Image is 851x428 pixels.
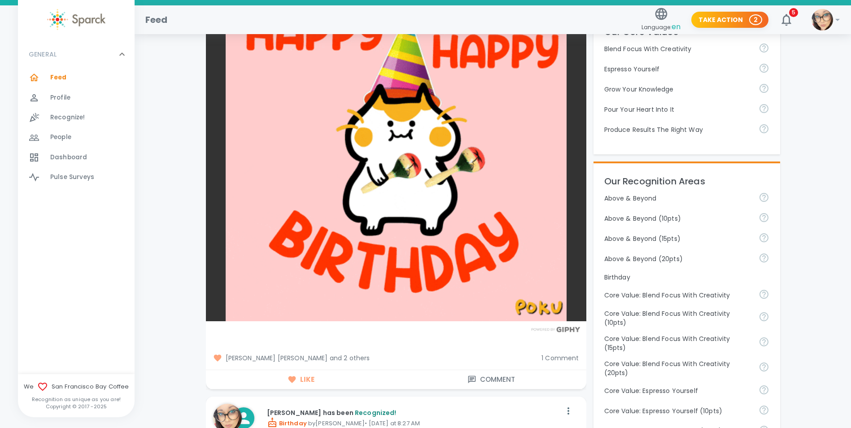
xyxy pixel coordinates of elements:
p: Blend Focus With Creativity [604,44,751,53]
p: Core Value: Blend Focus With Creativity (20pts) [604,359,751,377]
p: Produce Results The Right Way [604,125,751,134]
p: GENERAL [29,50,57,59]
p: 2 [754,15,758,24]
p: Birthday [604,273,769,282]
button: Take Action 2 [691,12,768,28]
svg: Follow your curiosity and learn together [759,83,769,94]
span: Profile [50,93,70,102]
svg: Come to work to make a difference in your own way [759,103,769,114]
button: 5 [776,9,797,31]
p: Copyright © 2017 - 2025 [18,403,135,410]
button: Language:en [638,4,684,36]
p: Recognition as unique as you are! [18,396,135,403]
p: [PERSON_NAME] has been [267,408,561,417]
a: Pulse Surveys [18,167,135,187]
p: Pour Your Heart Into It [604,105,751,114]
span: Language: [642,21,681,33]
svg: Find success working together and doing the right thing [759,123,769,134]
a: Profile [18,88,135,108]
img: Sparck logo [47,9,105,30]
svg: Share your voice and your ideas [759,384,769,395]
p: Core Value: Blend Focus With Creativity [604,291,751,300]
span: We San Francisco Bay Coffee [18,381,135,392]
p: Grow Your Knowledge [604,85,751,94]
h1: Feed [145,13,168,27]
svg: Achieve goals today and innovate for tomorrow [759,43,769,53]
svg: For going above and beyond! [759,212,769,223]
svg: Share your voice and your ideas [759,63,769,74]
span: Pulse Surveys [50,173,94,182]
a: Recognize! [18,108,135,127]
svg: Achieve goals today and innovate for tomorrow [759,289,769,300]
p: Core Value: Espresso Yourself (10pts) [604,406,751,415]
span: Birthday [267,419,307,428]
svg: For going above and beyond! [759,253,769,263]
a: Dashboard [18,148,135,167]
svg: Share your voice and your ideas [759,405,769,415]
svg: For going above and beyond! [759,192,769,203]
span: 1 Comment [541,354,579,362]
p: Core Value: Blend Focus With Creativity (15pts) [604,334,751,352]
svg: Achieve goals today and innovate for tomorrow [759,362,769,372]
svg: Achieve goals today and innovate for tomorrow [759,336,769,347]
p: Our Recognition Areas [604,174,769,188]
span: 5 [789,8,798,17]
button: Comment [396,370,586,389]
p: Espresso Yourself [604,65,751,74]
p: Above & Beyond (15pts) [604,234,751,243]
a: People [18,127,135,147]
span: Dashboard [50,153,87,162]
p: Above & Beyond (20pts) [604,254,751,263]
div: GENERAL [18,68,135,191]
button: Like [206,370,396,389]
a: Sparck logo [18,9,135,30]
span: Feed [50,73,67,82]
p: Core Value: Blend Focus With Creativity (10pts) [604,309,751,327]
div: GENERAL [18,41,135,68]
span: Recognize! [50,113,85,122]
svg: Achieve goals today and innovate for tomorrow [759,311,769,322]
p: Above & Beyond (10pts) [604,214,751,223]
span: People [50,133,71,142]
p: Core Value: Espresso Yourself [604,386,751,395]
svg: For going above and beyond! [759,232,769,243]
img: Picture of Favi [812,9,833,31]
span: en [672,22,681,32]
span: Recognized! [355,408,397,417]
p: Above & Beyond [604,194,751,203]
p: by [PERSON_NAME] • [DATE] at 8:27 AM [267,417,561,428]
a: Feed [18,68,135,87]
span: [PERSON_NAME] [PERSON_NAME] and 2 others [213,354,535,362]
img: Powered by GIPHY [529,327,583,332]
